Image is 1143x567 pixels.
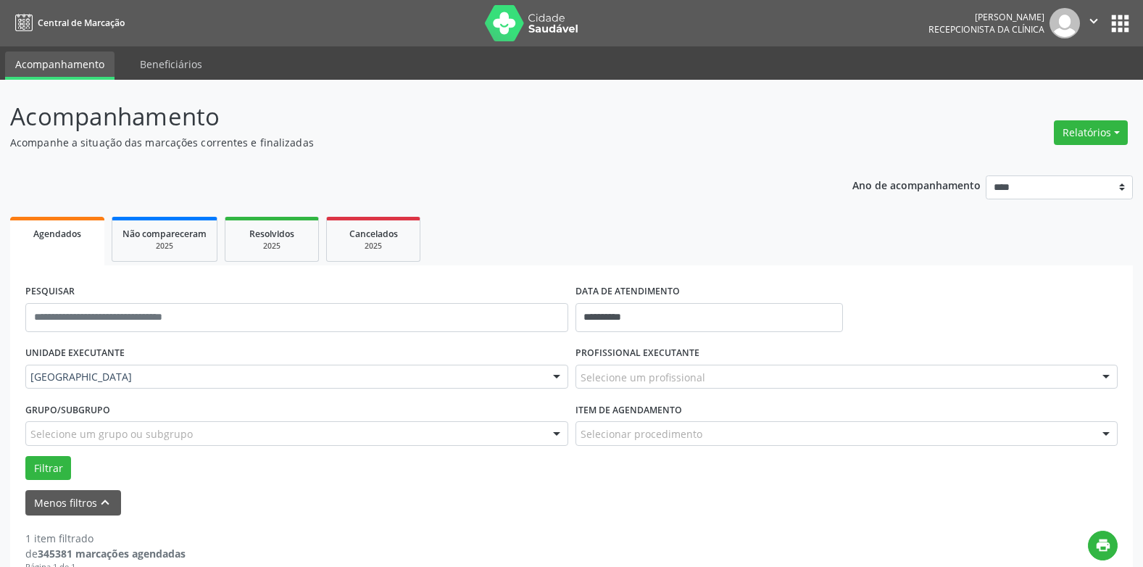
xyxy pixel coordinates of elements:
p: Ano de acompanhamento [852,175,981,194]
label: Item de agendamento [575,399,682,421]
label: PESQUISAR [25,281,75,303]
span: Selecione um profissional [581,370,705,385]
span: Resolvidos [249,228,294,240]
i: keyboard_arrow_up [97,494,113,510]
label: DATA DE ATENDIMENTO [575,281,680,303]
strong: 345381 marcações agendadas [38,547,186,560]
span: Central de Marcação [38,17,125,29]
span: [GEOGRAPHIC_DATA] [30,370,539,384]
span: Selecionar procedimento [581,426,702,442]
div: 2025 [122,241,207,252]
div: 2025 [337,241,410,252]
div: 2025 [236,241,308,252]
button: apps [1107,11,1133,36]
i: print [1095,537,1111,553]
p: Acompanhamento [10,99,796,135]
button: Relatórios [1054,120,1128,145]
i:  [1086,13,1102,29]
img: img [1050,8,1080,38]
label: UNIDADE EXECUTANTE [25,342,125,365]
div: de [25,546,186,561]
span: Não compareceram [122,228,207,240]
label: Grupo/Subgrupo [25,399,110,421]
button: print [1088,531,1118,560]
button: Filtrar [25,456,71,481]
a: Central de Marcação [10,11,125,35]
span: Cancelados [349,228,398,240]
div: 1 item filtrado [25,531,186,546]
label: PROFISSIONAL EXECUTANTE [575,342,699,365]
div: [PERSON_NAME] [928,11,1044,23]
span: Selecione um grupo ou subgrupo [30,426,193,442]
p: Acompanhe a situação das marcações correntes e finalizadas [10,135,796,150]
span: Recepcionista da clínica [928,23,1044,36]
a: Acompanhamento [5,51,115,80]
button:  [1080,8,1107,38]
a: Beneficiários [130,51,212,77]
span: Agendados [33,228,81,240]
button: Menos filtroskeyboard_arrow_up [25,490,121,516]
